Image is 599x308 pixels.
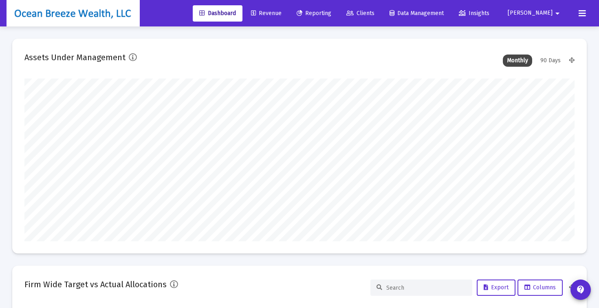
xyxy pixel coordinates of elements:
[459,10,489,17] span: Insights
[498,5,572,21] button: [PERSON_NAME]
[484,284,509,291] span: Export
[24,51,126,64] h2: Assets Under Management
[518,280,563,296] button: Columns
[553,5,562,22] mat-icon: arrow_drop_down
[244,5,288,22] a: Revenue
[452,5,496,22] a: Insights
[536,55,565,67] div: 90 Days
[477,280,515,296] button: Export
[524,284,556,291] span: Columns
[290,5,338,22] a: Reporting
[386,284,466,291] input: Search
[390,10,444,17] span: Data Management
[24,278,167,291] h2: Firm Wide Target vs Actual Allocations
[503,55,532,67] div: Monthly
[199,10,236,17] span: Dashboard
[576,285,586,295] mat-icon: contact_support
[346,10,374,17] span: Clients
[251,10,282,17] span: Revenue
[508,10,553,17] span: [PERSON_NAME]
[383,5,450,22] a: Data Management
[340,5,381,22] a: Clients
[297,10,331,17] span: Reporting
[193,5,242,22] a: Dashboard
[13,5,134,22] img: Dashboard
